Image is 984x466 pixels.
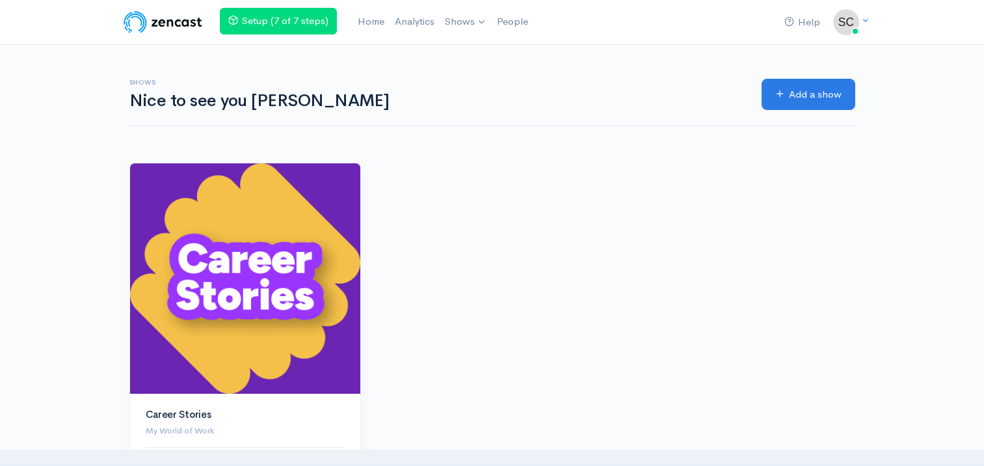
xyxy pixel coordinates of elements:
p: My World of Work [146,424,345,437]
a: People [492,8,533,36]
a: Shows [440,8,492,36]
a: Help [779,8,825,36]
a: Add a show [762,79,855,111]
a: Career Stories [146,408,211,420]
a: Home [352,8,390,36]
h6: Shows [129,79,746,86]
img: ZenCast Logo [122,9,204,35]
h1: Nice to see you [PERSON_NAME] [129,92,746,111]
img: Career Stories [130,163,360,394]
a: Analytics [390,8,440,36]
img: ... [833,9,859,35]
a: Setup (7 of 7 steps) [220,8,337,34]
